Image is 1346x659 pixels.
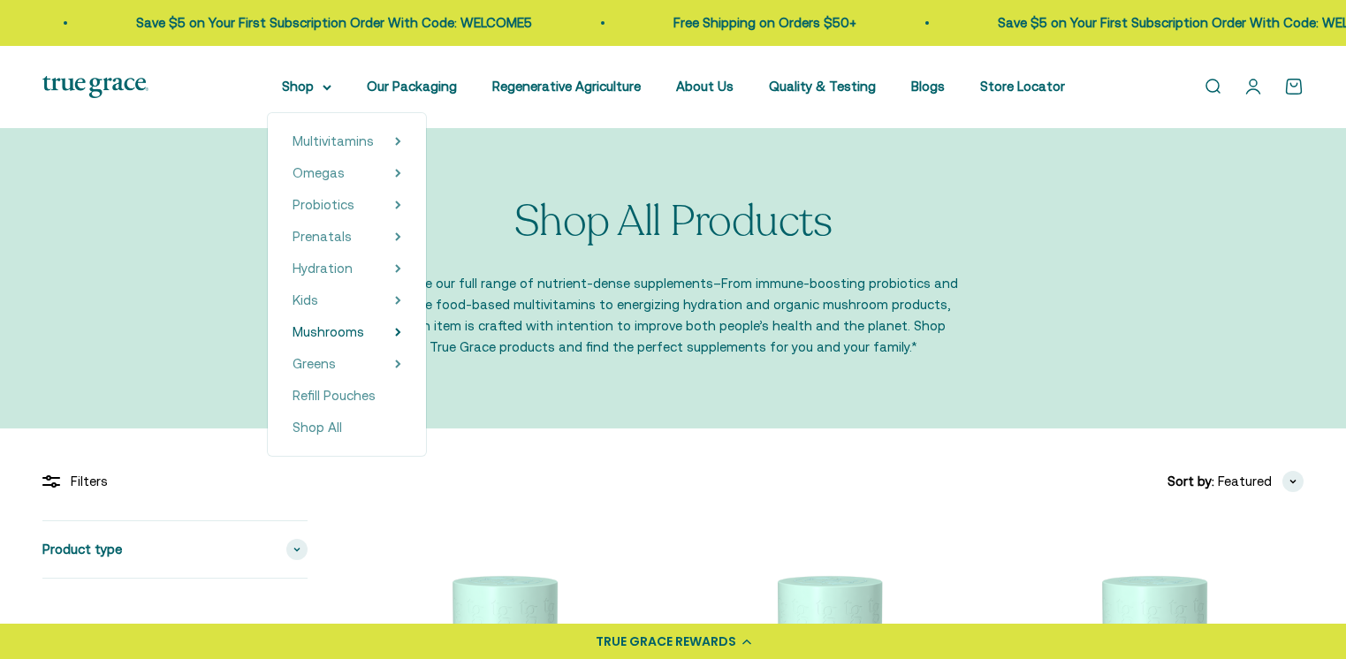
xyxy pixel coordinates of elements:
span: Probiotics [293,197,354,212]
span: Product type [42,539,122,560]
p: Explore our full range of nutrient-dense supplements–From immune-boosting probiotics and whole fo... [386,273,961,358]
summary: Kids [293,290,401,311]
a: Free Shipping on Orders $50+ [668,15,851,30]
p: Save $5 on Your First Subscription Order With Code: WELCOME5 [131,12,527,34]
a: Omegas [293,163,345,184]
p: Shop All Products [514,199,833,246]
span: Hydration [293,261,353,276]
summary: Mushrooms [293,322,401,343]
summary: Product type [42,521,308,578]
span: Kids [293,292,318,307]
span: Refill Pouches [293,388,376,403]
a: Our Packaging [367,79,457,94]
a: Regenerative Agriculture [492,79,641,94]
span: Featured [1218,471,1272,492]
div: Filters [42,471,308,492]
a: Mushrooms [293,322,364,343]
summary: Omegas [293,163,401,184]
span: Shop All [293,420,342,435]
div: TRUE GRACE REWARDS [596,632,736,651]
a: Refill Pouches [293,385,401,406]
summary: Prenatals [293,226,401,247]
summary: Hydration [293,258,401,279]
span: Omegas [293,165,345,180]
a: Greens [293,353,336,375]
summary: Greens [293,353,401,375]
span: Sort by: [1167,471,1214,492]
summary: Shop [282,76,331,97]
a: Probiotics [293,194,354,216]
span: Greens [293,356,336,371]
a: Multivitamins [293,131,374,152]
span: Mushrooms [293,324,364,339]
span: Multivitamins [293,133,374,148]
a: About Us [676,79,734,94]
a: Prenatals [293,226,352,247]
span: Prenatals [293,229,352,244]
a: Kids [293,290,318,311]
a: Hydration [293,258,353,279]
a: Blogs [911,79,945,94]
summary: Probiotics [293,194,401,216]
a: Store Locator [980,79,1065,94]
summary: Multivitamins [293,131,401,152]
button: Featured [1218,471,1304,492]
a: Shop All [293,417,401,438]
a: Quality & Testing [769,79,876,94]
